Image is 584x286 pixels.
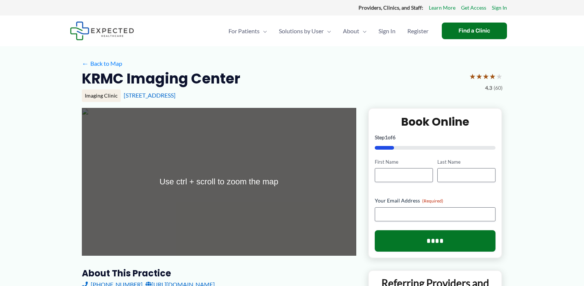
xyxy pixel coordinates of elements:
[82,58,122,69] a: ←Back to Map
[279,18,324,44] span: Solutions by User
[324,18,331,44] span: Menu Toggle
[489,69,496,83] span: ★
[401,18,434,44] a: Register
[429,3,455,13] a: Learn More
[461,3,486,13] a: Get Access
[492,3,507,13] a: Sign In
[228,18,260,44] span: For Patients
[375,135,496,140] p: Step of
[442,23,507,39] a: Find a Clinic
[260,18,267,44] span: Menu Toggle
[70,21,134,40] img: Expected Healthcare Logo - side, dark font, small
[124,92,176,99] a: [STREET_ADDRESS]
[407,18,428,44] span: Register
[483,69,489,83] span: ★
[82,60,89,67] span: ←
[469,69,476,83] span: ★
[82,268,356,279] h3: About this practice
[375,159,433,166] label: First Name
[494,83,503,93] span: (60)
[422,198,443,204] span: (Required)
[385,134,388,140] span: 1
[375,197,496,204] label: Your Email Address
[375,115,496,129] h2: Book Online
[337,18,373,44] a: AboutMenu Toggle
[82,69,240,88] h2: KRMC Imaging Center
[476,69,483,83] span: ★
[343,18,359,44] span: About
[373,18,401,44] a: Sign In
[359,18,367,44] span: Menu Toggle
[437,159,495,166] label: Last Name
[82,89,121,102] div: Imaging Clinic
[378,18,396,44] span: Sign In
[358,4,423,11] strong: Providers, Clinics, and Staff:
[223,18,273,44] a: For PatientsMenu Toggle
[496,69,503,83] span: ★
[273,18,337,44] a: Solutions by UserMenu Toggle
[485,83,492,93] span: 4.3
[393,134,396,140] span: 6
[223,18,434,44] nav: Primary Site Navigation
